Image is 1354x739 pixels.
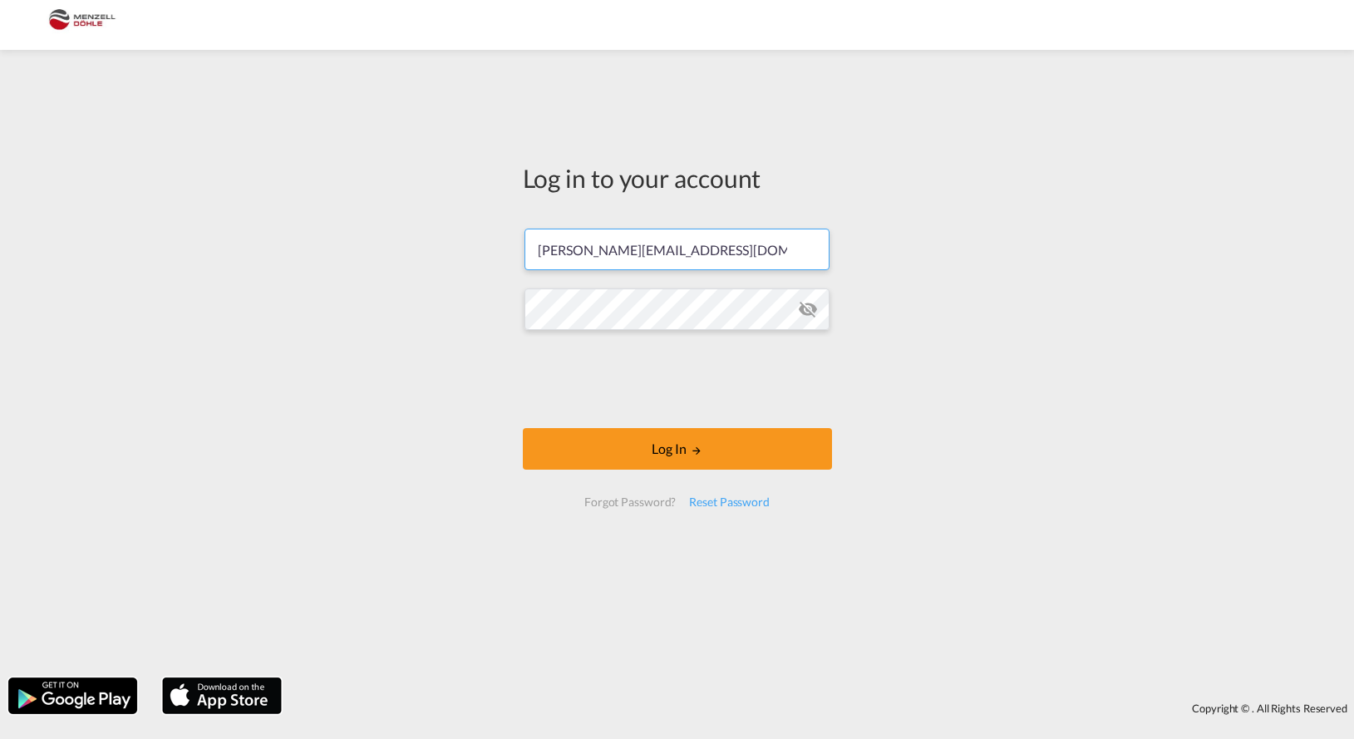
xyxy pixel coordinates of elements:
[523,160,832,195] div: Log in to your account
[160,676,283,716] img: apple.png
[524,229,830,270] input: Enter email/phone number
[25,7,137,44] img: 5c2b1670644e11efba44c1e626d722bd.JPG
[578,487,682,517] div: Forgot Password?
[290,694,1354,722] div: Copyright © . All Rights Reserved
[682,487,776,517] div: Reset Password
[523,428,832,470] button: LOGIN
[551,347,804,411] iframe: reCAPTCHA
[798,299,818,319] md-icon: icon-eye-off
[7,676,139,716] img: google.png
